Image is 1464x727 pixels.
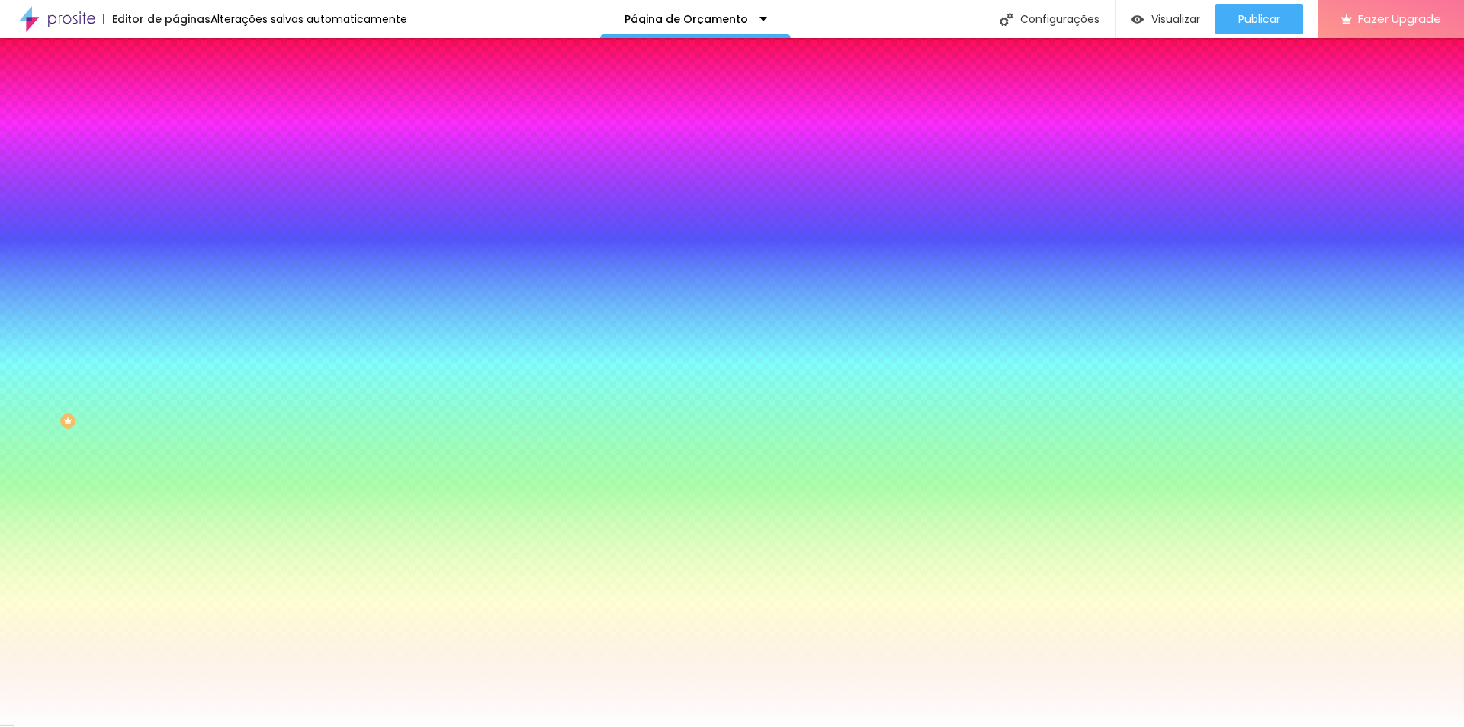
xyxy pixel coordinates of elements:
button: Publicar [1215,4,1303,34]
p: Página de Orçamento [624,14,748,24]
img: view-1.svg [1131,13,1144,26]
div: Editor de páginas [103,14,210,24]
span: Visualizar [1151,13,1200,25]
span: Fazer Upgrade [1358,12,1441,25]
img: Icone [1000,13,1013,26]
span: Publicar [1238,13,1280,25]
div: Alterações salvas automaticamente [210,14,407,24]
button: Visualizar [1116,4,1215,34]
